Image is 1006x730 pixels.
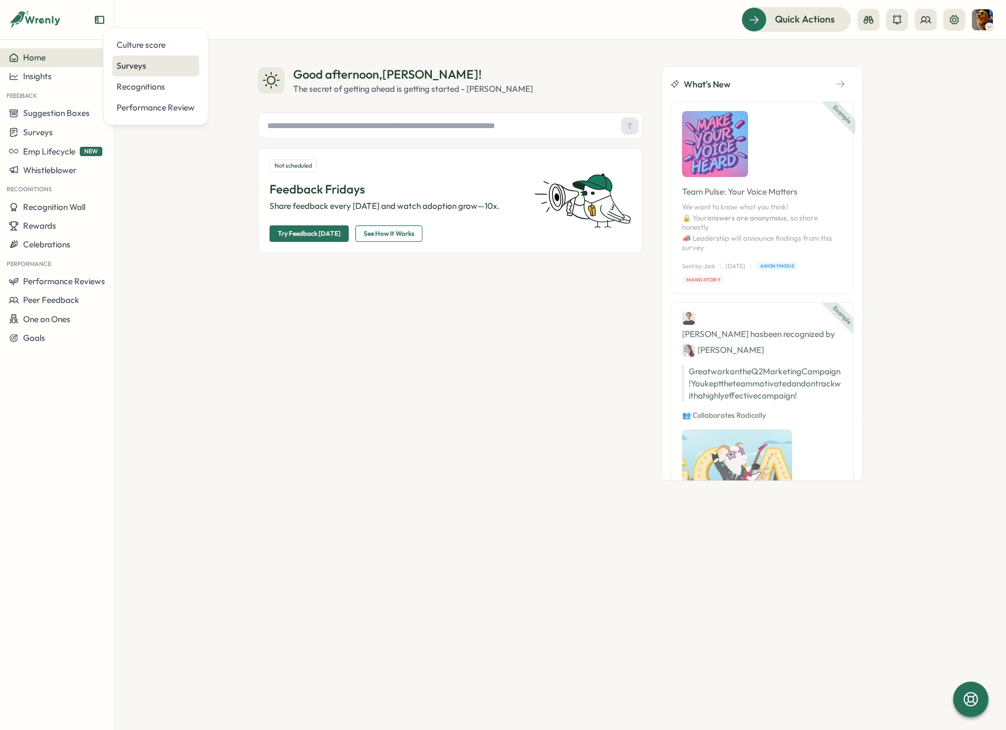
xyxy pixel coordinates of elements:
[707,213,787,222] span: answers are anonymous
[117,102,195,114] div: Performance Review
[117,39,195,51] div: Culture score
[972,9,993,30] img: Sean
[23,108,90,118] span: Suggestion Boxes
[23,71,52,81] span: Insights
[682,344,695,357] img: Jane
[23,165,76,175] span: Whistleblower
[725,262,745,271] p: [DATE]
[293,83,533,95] div: The secret of getting ahead is getting started - [PERSON_NAME]
[23,127,53,137] span: Surveys
[23,202,85,212] span: Recognition Wall
[355,225,422,242] button: See How It Works
[23,239,70,250] span: Celebrations
[117,60,195,72] div: Surveys
[682,343,764,357] div: [PERSON_NAME]
[750,262,751,271] p: |
[760,262,794,270] span: Anonymous
[775,12,835,26] span: Quick Actions
[270,181,521,198] p: Feedback Fridays
[112,56,199,76] a: Surveys
[270,200,521,212] p: Share feedback every [DATE] and watch adoption grow—10x.
[682,411,842,421] p: 👥 Collaborates Radically
[23,146,75,157] span: Emp Lifecycle
[682,111,748,177] img: Survey Image
[278,226,340,241] span: Try Feedback [DATE]
[682,262,715,271] p: Sent by: Jack
[741,7,851,31] button: Quick Actions
[112,35,199,56] a: Culture score
[682,312,695,325] img: Ben
[364,226,414,241] span: See How It Works
[684,78,730,91] span: What's New
[682,312,842,357] div: [PERSON_NAME] has been recognized by
[682,202,842,253] p: We want to know what you think! 🔒 Your , so share honestly 📣 Leadership will announce findings fr...
[23,52,46,63] span: Home
[682,366,842,402] p: Great work on the Q2 Marketing Campaign! You kept the team motivated and on track with a highly e...
[80,147,102,156] span: NEW
[23,314,70,324] span: One on Ones
[23,220,56,231] span: Rewards
[270,159,317,172] div: Not scheduled
[117,81,195,93] div: Recognitions
[94,14,105,25] button: Expand sidebar
[23,295,79,305] span: Peer Feedback
[23,276,105,286] span: Performance Reviews
[270,225,349,242] button: Try Feedback [DATE]
[686,276,721,284] span: Mandatory
[682,429,792,491] img: Recognition Image
[682,186,842,198] p: Team Pulse: Your Voice Matters
[293,66,533,83] div: Good afternoon , [PERSON_NAME] !
[23,333,45,343] span: Goals
[112,97,199,118] a: Performance Review
[112,76,199,97] a: Recognitions
[719,262,721,271] p: |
